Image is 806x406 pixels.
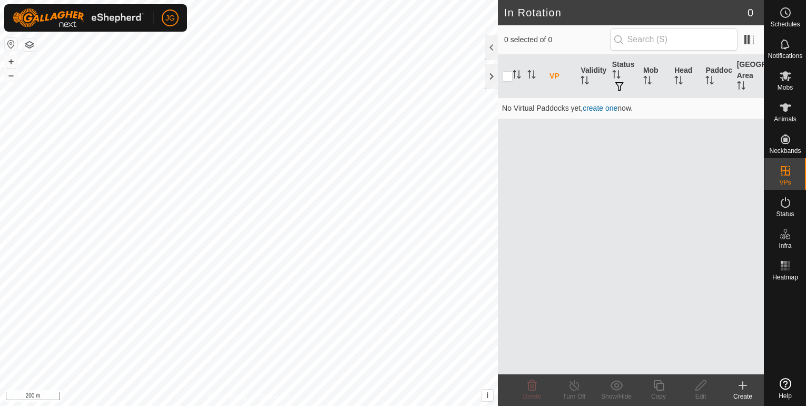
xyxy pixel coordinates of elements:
span: Status [776,211,794,217]
span: Neckbands [769,148,801,154]
p-sorticon: Activate to sort [612,72,621,80]
span: Mobs [778,84,793,91]
div: Turn Off [553,392,595,401]
span: Schedules [770,21,800,27]
span: 0 [748,5,753,21]
button: Reset Map [5,38,17,51]
img: Gallagher Logo [13,8,144,27]
span: i [486,391,488,400]
div: Show/Hide [595,392,637,401]
div: Create [722,392,764,401]
th: Paddock [701,55,732,98]
div: Copy [637,392,680,401]
th: Status [608,55,639,98]
p-sorticon: Activate to sort [527,72,536,80]
span: Notifications [768,53,802,59]
span: Help [779,393,792,399]
span: Infra [779,243,791,249]
a: create one [583,104,617,112]
a: Help [764,374,806,403]
th: Head [670,55,701,98]
p-sorticon: Activate to sort [737,83,745,91]
button: i [481,390,493,401]
span: Heatmap [772,274,798,281]
th: Validity [576,55,607,98]
button: Map Layers [23,38,36,51]
td: No Virtual Paddocks yet, now. [498,98,764,119]
p-sorticon: Activate to sort [674,78,683,86]
span: 0 selected of 0 [504,34,610,45]
input: Search (S) [610,28,738,51]
span: JG [165,13,175,24]
div: Edit [680,392,722,401]
p-sorticon: Activate to sort [581,78,589,86]
th: Mob [639,55,670,98]
span: Animals [774,116,797,122]
p-sorticon: Activate to sort [513,72,521,80]
button: + [5,55,17,68]
h2: In Rotation [504,6,748,19]
a: Contact Us [259,392,290,402]
span: VPs [779,179,791,186]
span: Delete [523,393,542,400]
p-sorticon: Activate to sort [643,78,652,86]
p-sorticon: Activate to sort [705,78,714,86]
th: VP [545,55,576,98]
th: [GEOGRAPHIC_DATA] Area [733,55,764,98]
a: Privacy Policy [208,392,247,402]
button: – [5,69,17,82]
